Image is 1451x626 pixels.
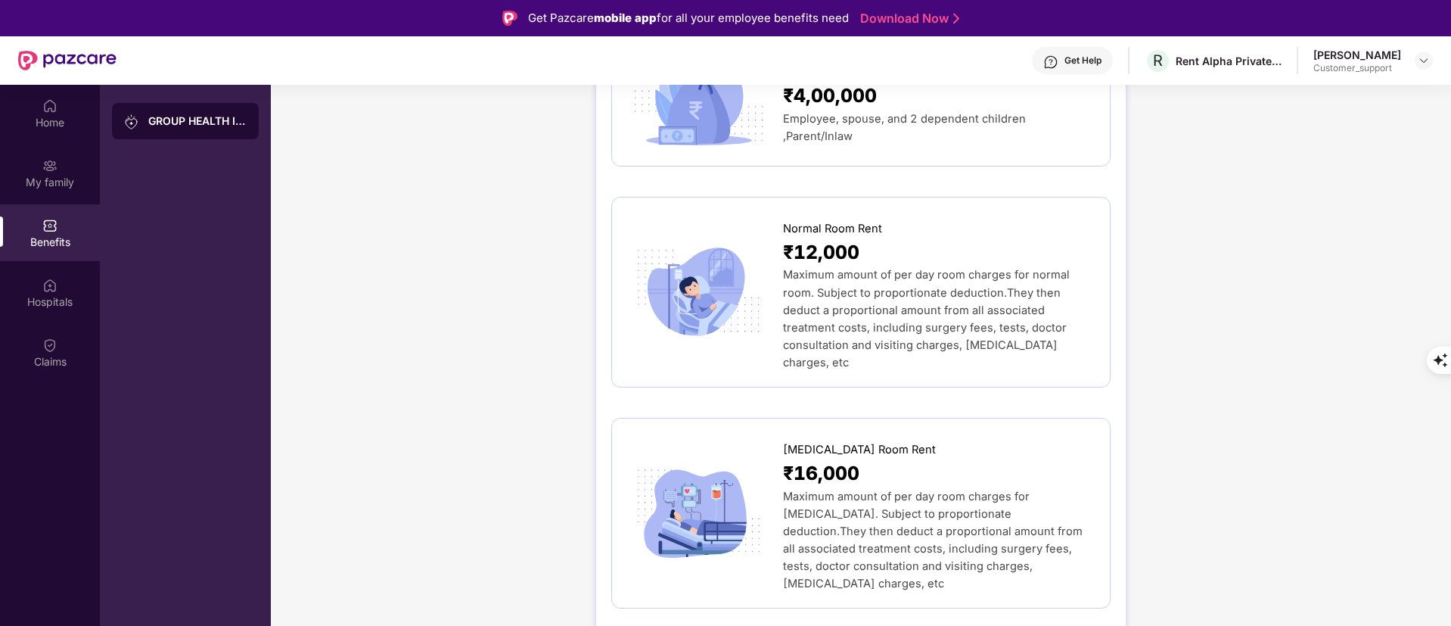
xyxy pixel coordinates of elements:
[42,158,57,173] img: svg+xml;base64,PHN2ZyB3aWR0aD0iMjAiIGhlaWdodD0iMjAiIHZpZXdCb3g9IjAgMCAyMCAyMCIgZmlsbD0ibm9uZSIgeG...
[860,11,955,26] a: Download Now
[783,490,1083,590] span: Maximum amount of per day room charges for [MEDICAL_DATA]. Subject to proportionate deduction.The...
[502,11,517,26] img: Logo
[18,51,117,70] img: New Pazcare Logo
[783,459,859,488] span: ₹16,000
[953,11,959,26] img: Stroke
[783,441,936,459] span: [MEDICAL_DATA] Room Rent
[42,338,57,353] img: svg+xml;base64,PHN2ZyBpZD0iQ2xhaW0iIHhtbG5zPSJodHRwOi8vd3d3LnczLm9yZy8yMDAwL3N2ZyIgd2lkdGg9IjIwIi...
[1064,55,1101,67] div: Get Help
[42,98,57,114] img: svg+xml;base64,PHN2ZyBpZD0iSG9tZSIgeG1sbnM9Imh0dHA6Ly93d3cudzMub3JnLzIwMDAvc3ZnIiB3aWR0aD0iMjAiIG...
[528,9,849,27] div: Get Pazcare for all your employee benefits need
[783,268,1070,369] span: Maximum amount of per day room charges for normal room. Subject to proportionate deduction.They t...
[42,278,57,293] img: svg+xml;base64,PHN2ZyBpZD0iSG9zcGl0YWxzIiB4bWxucz0iaHR0cDovL3d3dy53My5vcmcvMjAwMC9zdmciIHdpZHRoPS...
[783,238,859,267] span: ₹12,000
[1153,51,1163,70] span: R
[783,81,877,111] span: ₹4,00,000
[124,114,139,129] img: svg+xml;base64,PHN2ZyB3aWR0aD0iMjAiIGhlaWdodD0iMjAiIHZpZXdCb3g9IjAgMCAyMCAyMCIgZmlsbD0ibm9uZSIgeG...
[1418,55,1430,67] img: svg+xml;base64,PHN2ZyBpZD0iRHJvcGRvd24tMzJ4MzIiIHhtbG5zPSJodHRwOi8vd3d3LnczLm9yZy8yMDAwL3N2ZyIgd2...
[1313,62,1401,74] div: Customer_support
[627,242,770,342] img: icon
[148,114,247,129] div: GROUP HEALTH INSURANCE
[594,11,657,25] strong: mobile app
[783,112,1026,143] span: Employee, spouse, and 2 dependent children ,Parent/Inlaw
[1176,54,1282,68] div: Rent Alpha Private Limited
[627,51,770,151] img: icon
[783,220,882,238] span: Normal Room Rent
[42,218,57,233] img: svg+xml;base64,PHN2ZyBpZD0iQmVuZWZpdHMiIHhtbG5zPSJodHRwOi8vd3d3LnczLm9yZy8yMDAwL3N2ZyIgd2lkdGg9Ij...
[1043,55,1058,70] img: svg+xml;base64,PHN2ZyBpZD0iSGVscC0zMngzMiIgeG1sbnM9Imh0dHA6Ly93d3cudzMub3JnLzIwMDAvc3ZnIiB3aWR0aD...
[1313,48,1401,62] div: [PERSON_NAME]
[627,463,770,563] img: icon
